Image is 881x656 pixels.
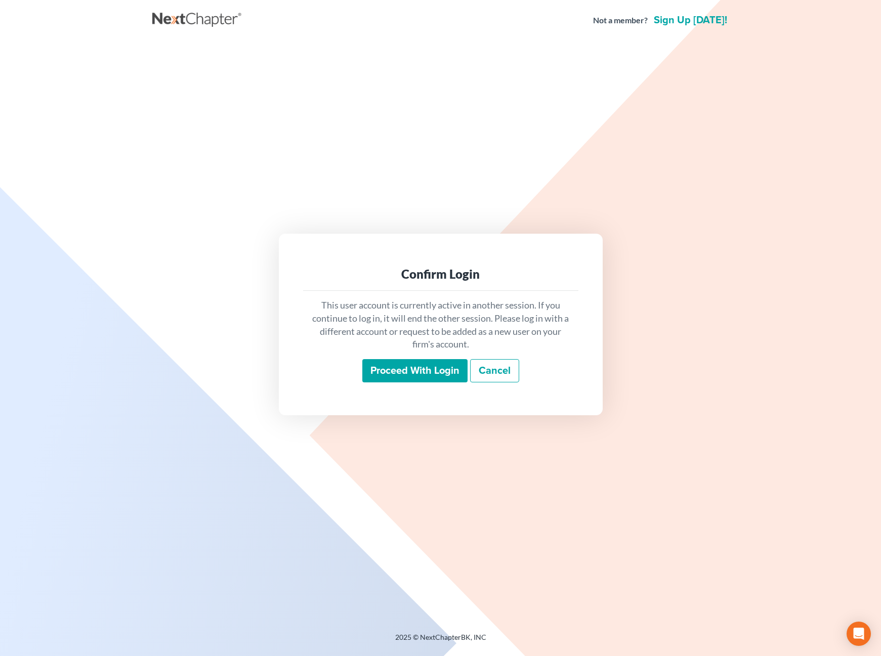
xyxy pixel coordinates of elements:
[847,622,871,646] div: Open Intercom Messenger
[311,299,570,351] p: This user account is currently active in another session. If you continue to log in, it will end ...
[593,15,648,26] strong: Not a member?
[470,359,519,382] a: Cancel
[311,266,570,282] div: Confirm Login
[362,359,468,382] input: Proceed with login
[652,15,729,25] a: Sign up [DATE]!
[152,632,729,650] div: 2025 © NextChapterBK, INC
